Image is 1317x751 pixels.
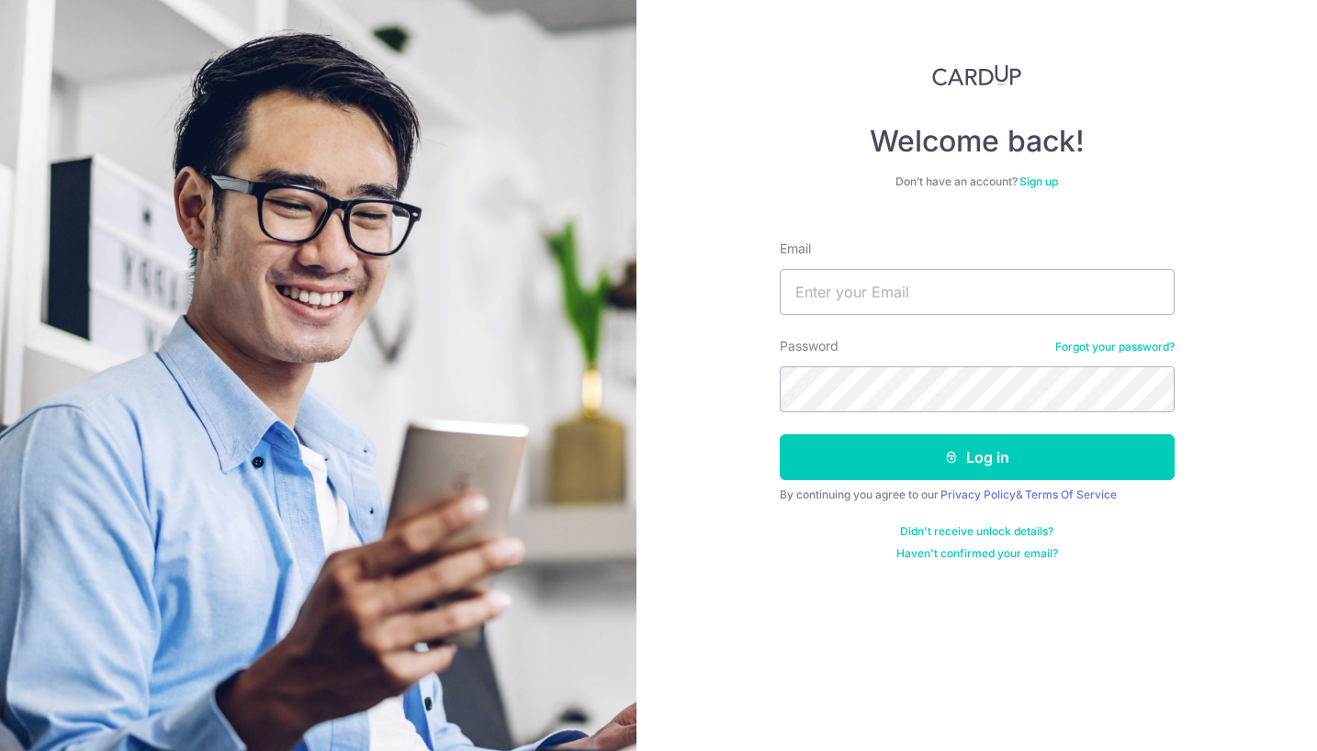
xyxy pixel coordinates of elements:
[940,488,1016,501] a: Privacy Policy
[780,337,839,355] label: Password
[780,174,1175,189] div: Don’t have an account?
[780,434,1175,480] button: Log in
[900,524,1053,539] a: Didn't receive unlock details?
[780,123,1175,160] h4: Welcome back!
[780,488,1175,502] div: By continuing you agree to our &
[896,546,1058,561] a: Haven't confirmed your email?
[1055,340,1175,354] a: Forgot your password?
[932,64,1022,86] img: CardUp Logo
[1019,174,1058,188] a: Sign up
[780,240,811,258] label: Email
[1025,488,1117,501] a: Terms Of Service
[780,269,1175,315] input: Enter your Email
